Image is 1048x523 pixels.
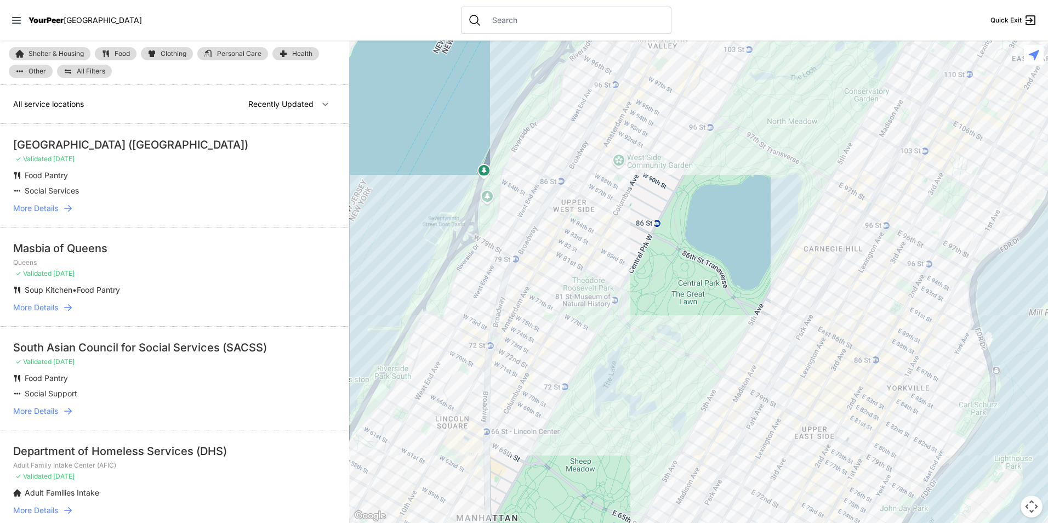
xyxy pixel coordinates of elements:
[13,203,58,214] span: More Details
[115,50,130,57] span: Food
[217,50,261,57] span: Personal Care
[486,15,664,26] input: Search
[13,241,336,256] div: Masbia of Queens
[64,15,142,25] span: [GEOGRAPHIC_DATA]
[29,15,64,25] span: YourPeer
[57,65,112,78] a: All Filters
[13,406,336,417] a: More Details
[53,357,75,366] span: [DATE]
[53,472,75,480] span: [DATE]
[25,170,68,180] span: Food Pantry
[15,269,52,277] span: ✓ Validated
[141,47,193,60] a: Clothing
[352,509,388,523] img: Google
[13,461,336,470] p: Adult Family Intake Center (AFIC)
[990,14,1037,27] a: Quick Exit
[77,285,120,294] span: Food Pantry
[352,509,388,523] a: Open this area in Google Maps (opens a new window)
[13,302,58,313] span: More Details
[29,50,84,57] span: Shelter & Housing
[15,155,52,163] span: ✓ Validated
[13,137,336,152] div: [GEOGRAPHIC_DATA] ([GEOGRAPHIC_DATA])
[13,203,336,214] a: More Details
[25,373,68,383] span: Food Pantry
[72,285,77,294] span: •
[272,47,319,60] a: Health
[13,444,336,459] div: Department of Homeless Services (DHS)
[1021,496,1043,518] button: Map camera controls
[29,17,142,24] a: YourPeer[GEOGRAPHIC_DATA]
[15,357,52,366] span: ✓ Validated
[95,47,136,60] a: Food
[53,155,75,163] span: [DATE]
[9,47,90,60] a: Shelter & Housing
[13,302,336,313] a: More Details
[13,505,336,516] a: More Details
[13,340,336,355] div: South Asian Council for Social Services (SACSS)
[197,47,268,60] a: Personal Care
[25,186,79,195] span: Social Services
[13,406,58,417] span: More Details
[292,50,312,57] span: Health
[13,258,336,267] p: Queens
[990,16,1022,25] span: Quick Exit
[9,65,53,78] a: Other
[25,389,77,398] span: Social Support
[15,472,52,480] span: ✓ Validated
[77,68,105,75] span: All Filters
[29,68,46,75] span: Other
[53,269,75,277] span: [DATE]
[161,50,186,57] span: Clothing
[25,488,99,497] span: Adult Families Intake
[25,285,72,294] span: Soup Kitchen
[13,505,58,516] span: More Details
[13,99,84,109] span: All service locations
